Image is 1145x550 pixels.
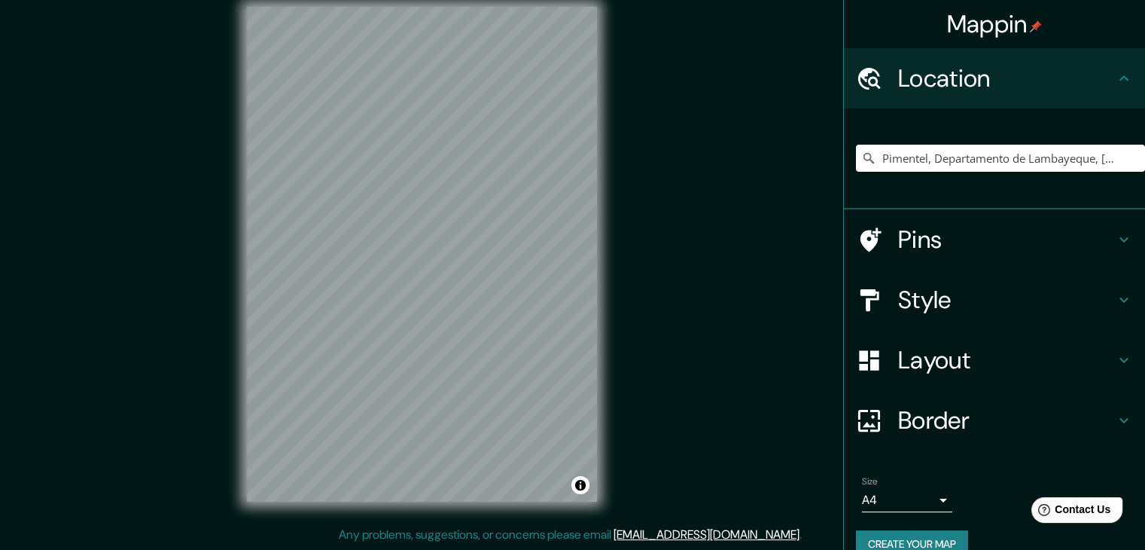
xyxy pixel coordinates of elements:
[844,48,1145,108] div: Location
[844,270,1145,330] div: Style
[898,285,1115,315] h4: Style
[1011,491,1128,533] iframe: Help widget launcher
[614,527,799,542] a: [EMAIL_ADDRESS][DOMAIN_NAME]
[804,526,807,544] div: .
[898,225,1115,255] h4: Pins
[1030,20,1042,32] img: pin-icon.png
[947,9,1043,39] h4: Mappin
[339,526,802,544] p: Any problems, suggestions, or concerns please email .
[844,390,1145,451] div: Border
[571,476,589,494] button: Toggle attribution
[862,488,952,512] div: A4
[844,209,1145,270] div: Pins
[802,526,804,544] div: .
[898,405,1115,435] h4: Border
[856,145,1145,172] input: Pick your city or area
[247,7,597,502] canvas: Map
[898,345,1115,375] h4: Layout
[898,63,1115,93] h4: Location
[862,475,878,488] label: Size
[844,330,1145,390] div: Layout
